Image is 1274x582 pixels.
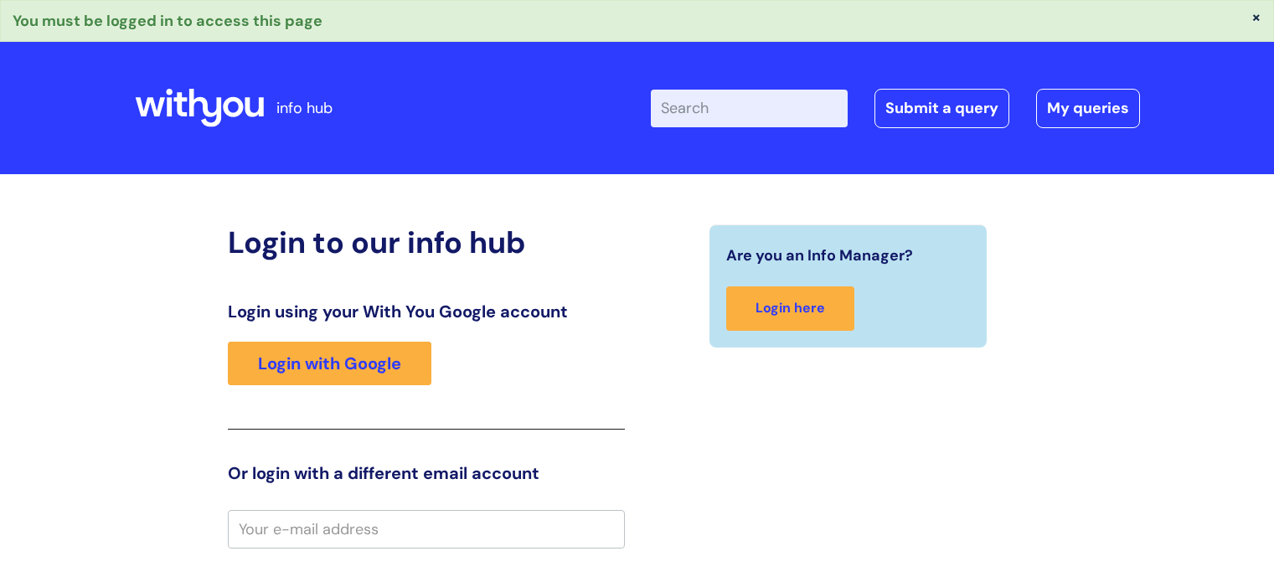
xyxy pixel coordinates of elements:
[228,301,625,322] h3: Login using your With You Google account
[1036,89,1140,127] a: My queries
[228,510,625,549] input: Your e-mail address
[726,242,913,269] span: Are you an Info Manager?
[651,90,848,126] input: Search
[228,463,625,483] h3: Or login with a different email account
[874,89,1009,127] a: Submit a query
[228,342,431,385] a: Login with Google
[276,95,333,121] p: info hub
[1251,9,1261,24] button: ×
[228,224,625,260] h2: Login to our info hub
[726,286,854,331] a: Login here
